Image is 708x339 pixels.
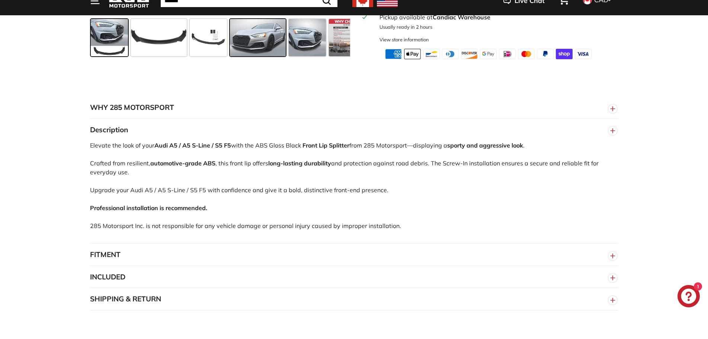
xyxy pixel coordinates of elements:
button: Description [90,119,618,141]
button: INCLUDED [90,266,618,288]
img: master [518,49,535,59]
p: Usually ready in 2 hours [379,23,614,31]
button: SHIPPING & RETURN [90,288,618,310]
div: View store information [379,36,429,43]
img: ideal [499,49,516,59]
strong: Professional installation is recommended. [90,204,207,212]
img: google_pay [480,49,497,59]
button: WHY 285 MOTORSPORT [90,96,618,119]
strong: long-lasting durability [268,159,331,167]
img: bancontact [423,49,440,59]
strong: Front Lip Splitter [302,142,349,149]
img: discover [461,49,478,59]
strong: sporty and aggressive look [447,142,523,149]
div: Pickup available at [379,13,614,22]
img: diners_club [442,49,459,59]
strong: Audi A5 / A5 S-Line / S5 F5 [154,142,231,149]
img: paypal [537,49,554,59]
div: Elevate the look of your with the ABS Gloss Black from 285 Motorsport—displaying a . Crafted from... [90,141,618,243]
inbox-online-store-chat: Shopify online store chat [675,285,702,309]
img: american_express [385,49,402,59]
img: visa [575,49,592,59]
button: FITMENT [90,244,618,266]
img: apple_pay [404,49,421,59]
strong: automotive-grade ABS [150,159,215,167]
strong: Candiac Warehouse [433,13,490,21]
img: shopify_pay [556,49,573,59]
